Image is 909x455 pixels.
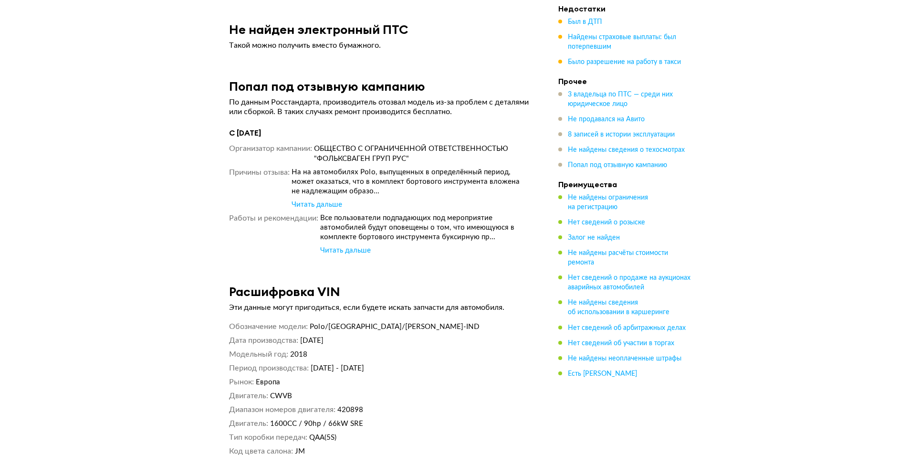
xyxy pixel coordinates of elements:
[229,363,309,373] dt: Период производства
[229,213,318,255] dt: Работы и рекомендации
[320,213,530,242] div: Все пользователи подпадающих под мероприятие автомобилей будут оповещены о том, что имеющуюся в к...
[568,19,602,25] span: Был в ДТП
[558,4,692,13] h4: Недостатки
[290,351,307,358] span: 2018
[300,337,324,344] span: [DATE]
[270,420,363,427] span: 1600CC / 90hp / 66kW SRE
[568,275,690,291] span: Нет сведений о продаже на аукционах аварийных автомобилей
[229,419,268,429] dt: Двигатель
[229,349,288,360] dt: Модельный год
[568,324,686,331] span: Нет сведений об арбитражных делах
[229,144,312,164] dt: Организатор кампании
[568,91,673,107] span: 3 владельца по ПТС — среди них юридическое лицо
[229,97,530,116] p: По данным Росстандарта, производитель отозвал модель из-за проблем с деталями или сборкой. В таки...
[229,336,298,346] dt: Дата производства
[309,434,336,441] span: QAA(5S)
[568,34,676,50] span: Найдены страховые выплаты: был потерпевшим
[311,365,364,372] span: [DATE] - [DATE]
[229,128,530,138] h4: С [DATE]
[337,406,363,413] span: 420898
[568,59,681,65] span: Было разрешение на работу в такси
[568,370,637,377] span: Есть [PERSON_NAME]
[256,379,280,386] span: Европа
[229,303,530,312] p: Эти данные могут пригодиться, если будете искать запчасти для автомобиля.
[558,76,692,86] h4: Прочее
[229,41,530,50] p: Такой можно получить вместо бумажного.
[292,200,342,210] div: Читать дальше
[320,246,371,255] div: Читать дальше
[314,145,508,162] span: ОБЩЕСТВО С ОГРАНИЧЕННОЙ ОТВЕТСТВЕННОСТЬЮ "ФОЛЬКСВАГЕН ГРУП РУС"
[229,168,290,210] dt: Причины отзыва
[229,433,307,443] dt: Тип коробки передач
[229,22,408,37] h3: Не найден электронный ПТС
[229,79,425,94] h3: Попал под отзывную кампанию
[568,162,667,169] span: Попал под отзывную кампанию
[568,250,668,266] span: Не найдены расчёты стоимости ремонта
[229,405,335,415] dt: Диапазон номеров двигателя
[568,131,675,138] span: 8 записей в истории эксплуатации
[292,168,530,196] div: На на автомобилях Polo, выпущенных в определённый период, может оказаться, что в комплект бортово...
[310,323,480,330] span: Polo/[GEOGRAPHIC_DATA]/[PERSON_NAME]-IND
[558,180,692,189] h4: Преимущества
[568,147,685,153] span: Не найдены сведения о техосмотрах
[568,194,648,211] span: Не найдены ограничения на регистрацию
[295,448,305,455] span: JM
[568,299,669,316] span: Не найдены сведения об использовании в каршеринге
[229,391,268,401] dt: Двигатель
[568,355,681,361] span: Не найдены неоплаченные штрафы
[568,339,674,346] span: Нет сведений об участии в торгах
[229,322,308,332] dt: Обозначение модели
[568,234,620,241] span: Залог не найден
[229,284,340,299] h3: Расшифровка VIN
[270,392,292,400] span: CWVB
[568,219,645,226] span: Нет сведений о розыске
[568,116,645,123] span: Не продавался на Авито
[229,377,254,387] dt: Рынок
